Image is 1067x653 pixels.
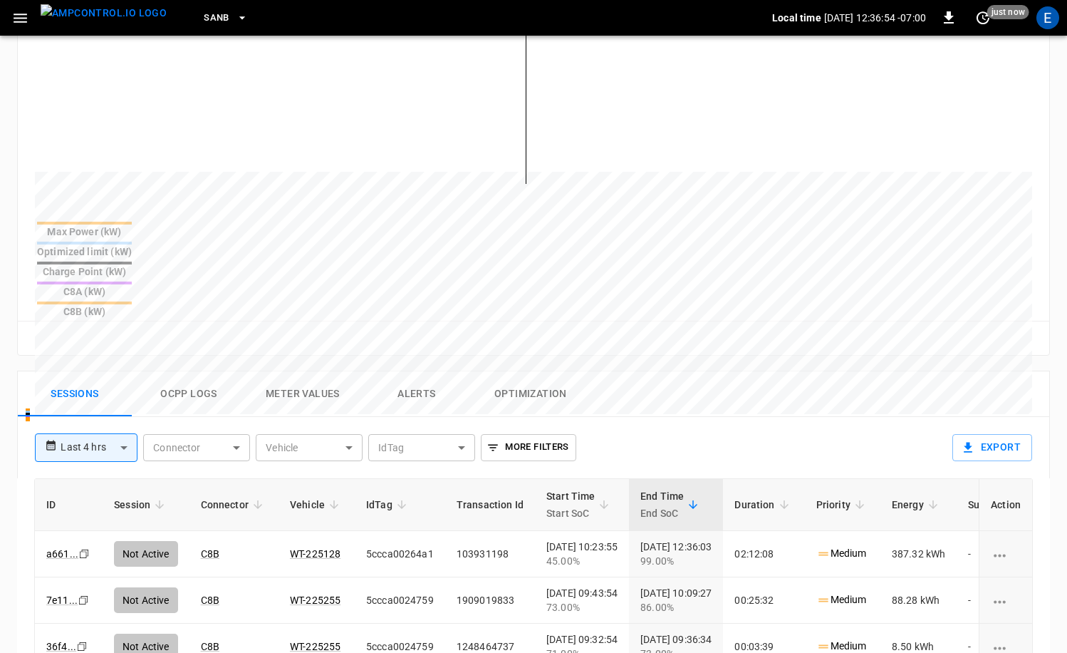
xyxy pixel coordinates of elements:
[1036,6,1059,29] div: profile-icon
[41,4,167,22] img: ampcontrol.io logo
[201,641,219,652] a: C8B
[816,496,869,513] span: Priority
[35,479,103,531] th: ID
[246,371,360,417] button: Meter Values
[132,371,246,417] button: Ocpp logs
[290,496,343,513] span: Vehicle
[952,434,1032,461] button: Export
[366,496,411,513] span: IdTag
[445,479,535,531] th: Transaction Id
[204,10,229,26] span: SanB
[979,479,1032,531] th: Action
[546,488,595,522] div: Start Time
[198,4,254,32] button: SanB
[987,5,1029,19] span: just now
[546,505,595,522] p: Start SoC
[201,496,267,513] span: Connector
[991,593,1021,607] div: charging session options
[61,434,137,461] div: Last 4 hrs
[18,371,132,417] button: Sessions
[546,488,614,522] span: Start TimeStart SoC
[481,434,576,461] button: More Filters
[734,496,793,513] span: Duration
[640,488,702,522] span: End TimeEnd SoC
[991,547,1021,561] div: charging session options
[360,371,474,417] button: Alerts
[114,496,169,513] span: Session
[892,496,942,513] span: Energy
[640,488,684,522] div: End Time
[640,505,684,522] p: End SoC
[474,371,588,417] button: Optimization
[972,6,994,29] button: set refresh interval
[968,492,1051,518] div: Supply Cost
[772,11,821,25] p: Local time
[290,641,340,652] a: WT-225255
[824,11,926,25] p: [DATE] 12:36:54 -07:00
